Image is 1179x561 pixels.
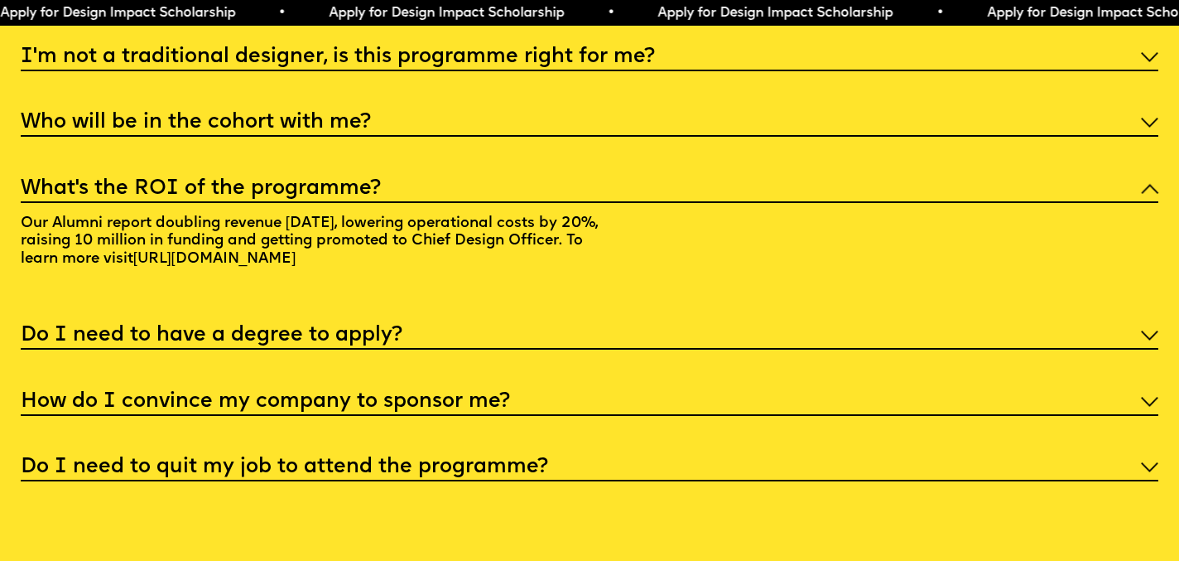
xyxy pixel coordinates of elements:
p: Our Alumni report doubling revenue [DATE], lowering operational costs by 20%, raising 10 million ... [21,203,610,284]
span: • [936,7,943,20]
span: • [607,7,614,20]
h5: Do I need to have a degree to apply? [21,327,402,344]
h5: I'm not a traditional designer, is this programme right for me? [21,49,655,65]
h5: What’s the ROI of the programme? [21,181,381,197]
h5: How do I convince my company to sponsor me? [21,394,510,410]
a: [URL][DOMAIN_NAME] [125,244,304,274]
h5: Who will be in the cohort with me? [21,114,371,131]
h5: Do I need to quit my job to attend the programme? [21,459,548,476]
span: • [277,7,285,20]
